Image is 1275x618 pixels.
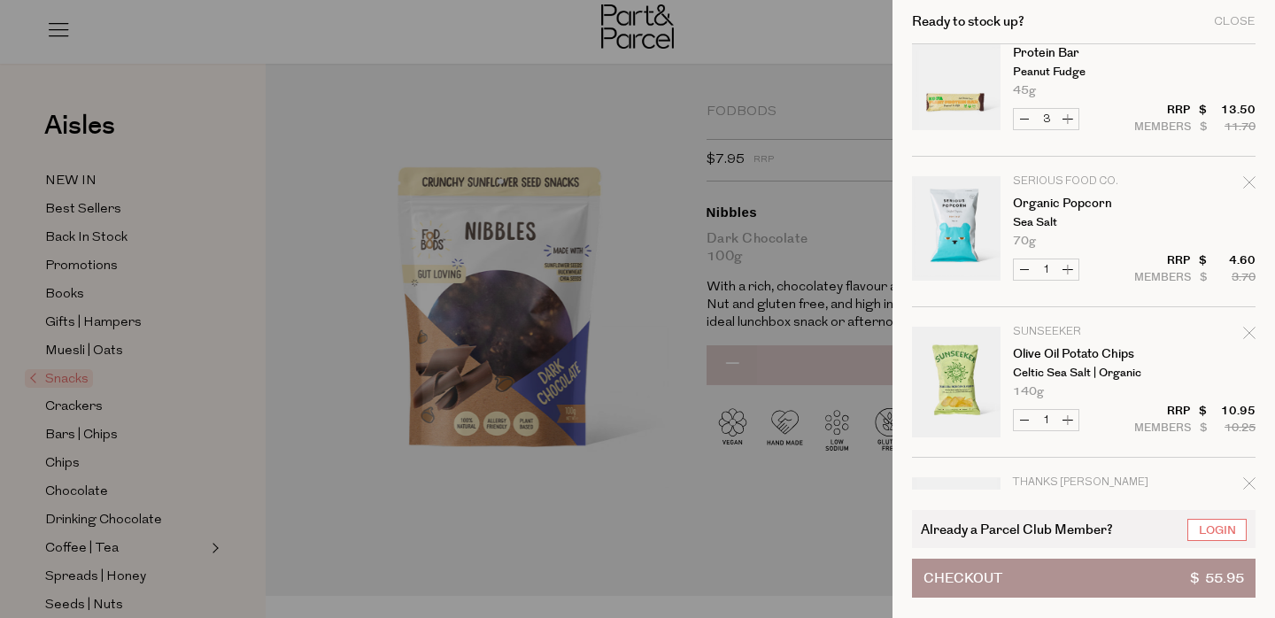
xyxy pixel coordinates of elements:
h2: Ready to stock up? [912,15,1024,28]
span: $ 55.95 [1190,560,1244,597]
span: 45g [1013,85,1036,97]
p: Peanut Fudge [1013,66,1150,78]
span: Checkout [923,560,1002,597]
p: Thanks [PERSON_NAME] [1013,477,1150,488]
p: Sea Salt [1013,217,1150,228]
div: Remove Organic Popcorn [1243,174,1256,197]
p: Celtic Sea Salt | Organic [1013,367,1150,379]
input: QTY Protein Bar [1035,109,1057,129]
input: QTY Olive Oil Potato Chips [1035,410,1057,430]
a: Organic Popcorn [1013,197,1150,210]
a: Login [1187,519,1247,541]
a: Olive Oil Potato Chips [1013,348,1150,360]
span: 140g [1013,386,1044,398]
p: Serious Food Co. [1013,176,1150,187]
a: Protein Bar [1013,47,1150,59]
span: 70g [1013,236,1036,247]
div: Close [1214,16,1256,27]
span: Already a Parcel Club Member? [921,519,1113,539]
div: Remove Olive Oil Potato Chips [1243,324,1256,348]
p: Sunseeker [1013,327,1150,337]
input: QTY Organic Popcorn [1035,259,1057,280]
div: Remove Darl Bars [1243,475,1256,498]
button: Checkout$ 55.95 [912,559,1256,598]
